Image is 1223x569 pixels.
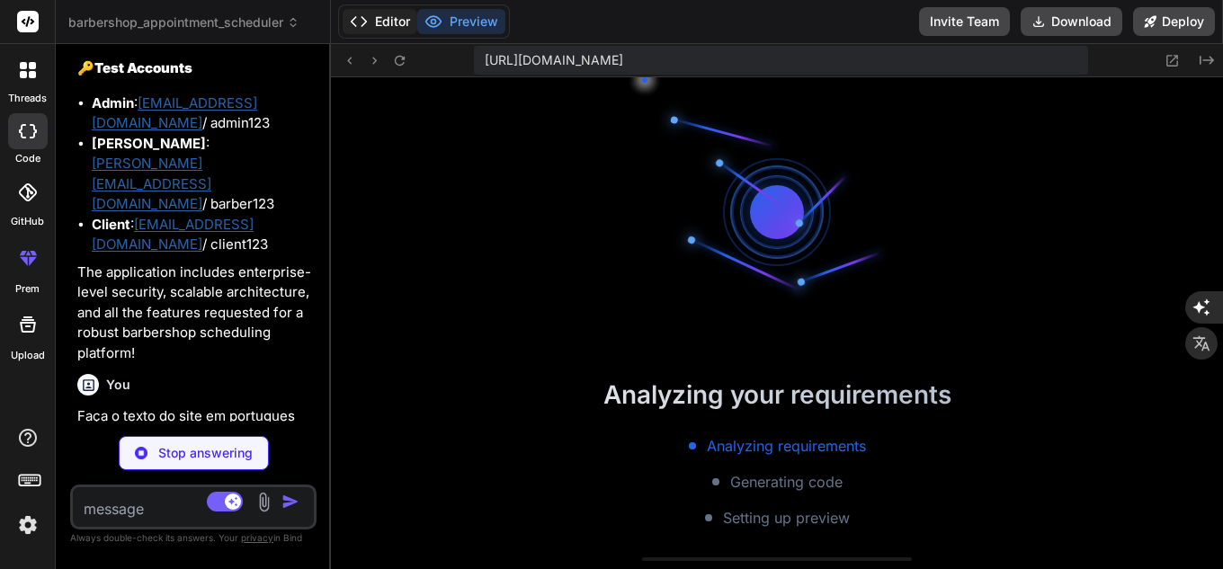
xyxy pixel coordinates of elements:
[94,59,192,76] strong: Test Accounts
[11,214,44,229] label: GitHub
[1021,7,1122,36] button: Download
[92,94,257,132] a: [EMAIL_ADDRESS][DOMAIN_NAME]
[485,51,623,69] span: [URL][DOMAIN_NAME]
[77,58,313,79] h2: 🔑
[106,376,130,394] h6: You
[11,348,45,363] label: Upload
[8,91,47,106] label: threads
[158,444,253,462] p: Stop answering
[241,532,273,543] span: privacy
[92,216,130,233] strong: Client
[92,134,313,215] li: : / barber123
[15,281,40,297] label: prem
[281,493,299,511] img: icon
[15,151,40,166] label: code
[723,507,850,529] span: Setting up preview
[92,94,134,111] strong: Admin
[331,376,1223,413] h2: Analyzing your requirements
[417,9,505,34] button: Preview
[343,9,417,34] button: Editor
[730,471,843,493] span: Generating code
[919,7,1010,36] button: Invite Team
[68,13,299,31] span: barbershop_appointment_scheduler
[1133,7,1215,36] button: Deploy
[13,510,43,540] img: settings
[92,215,313,255] li: : / client123
[92,93,313,134] li: : / admin123
[254,492,274,512] img: attachment
[77,406,313,427] p: Faça o texto do site em portugues
[92,155,211,212] a: [PERSON_NAME][EMAIL_ADDRESS][DOMAIN_NAME]
[92,135,206,152] strong: [PERSON_NAME]
[707,435,866,457] span: Analyzing requirements
[92,216,254,253] a: [EMAIL_ADDRESS][DOMAIN_NAME]
[70,529,317,547] p: Always double-check its answers. Your in Bind
[77,262,313,364] p: The application includes enterprise-level security, scalable architecture, and all the features r...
